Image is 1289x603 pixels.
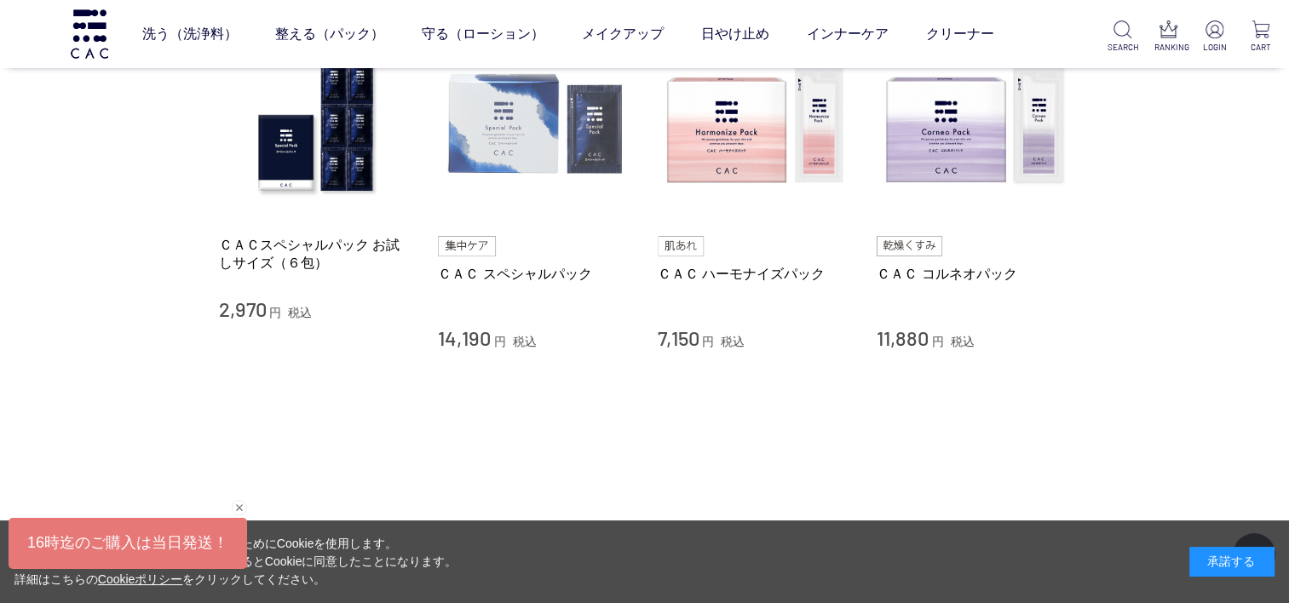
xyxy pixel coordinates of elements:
img: 肌あれ [658,236,704,256]
span: 税込 [721,335,745,348]
p: CART [1246,41,1275,54]
a: 守る（ローション） [421,10,544,58]
a: ＣＡＣ スペシャルパック [438,265,632,283]
p: RANKING [1154,41,1183,54]
a: ＣＡＣスペシャルパック お試しサイズ（６包） [219,236,413,273]
a: Cookieポリシー [98,572,183,586]
span: 11,880 [877,325,929,350]
a: RANKING [1154,20,1183,54]
a: CART [1246,20,1275,54]
a: 洗う（洗浄料） [141,10,237,58]
img: ＣＡＣ スペシャルパック [438,29,632,223]
p: SEARCH [1108,41,1137,54]
span: 税込 [951,335,975,348]
span: 税込 [513,335,537,348]
span: 円 [702,335,714,348]
a: SEARCH [1108,20,1137,54]
span: 14,190 [438,325,491,350]
a: クリーナー [925,10,993,58]
img: 集中ケア [438,236,496,256]
img: ＣＡＣ ハーモナイズパック [658,29,852,223]
span: 7,150 [658,325,699,350]
div: 承諾する [1189,547,1275,577]
p: LOGIN [1200,41,1229,54]
a: メイクアップ [581,10,663,58]
a: LOGIN [1200,20,1229,54]
a: インナーケア [806,10,888,58]
img: ＣＡＣスペシャルパック お試しサイズ（６包） [219,29,413,223]
span: 円 [494,335,506,348]
span: 2,970 [219,296,267,321]
a: 整える（パック） [274,10,383,58]
a: 日やけ止め [700,10,768,58]
img: logo [68,9,111,58]
span: 円 [932,335,944,348]
img: 乾燥くすみ [877,236,942,256]
span: 円 [269,306,281,319]
a: ＣＡＣ コルネオパック [877,265,1071,283]
a: ＣＡＣ ハーモナイズパック [658,265,852,283]
span: 税込 [288,306,312,319]
img: ＣＡＣ コルネオパック [877,29,1071,223]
